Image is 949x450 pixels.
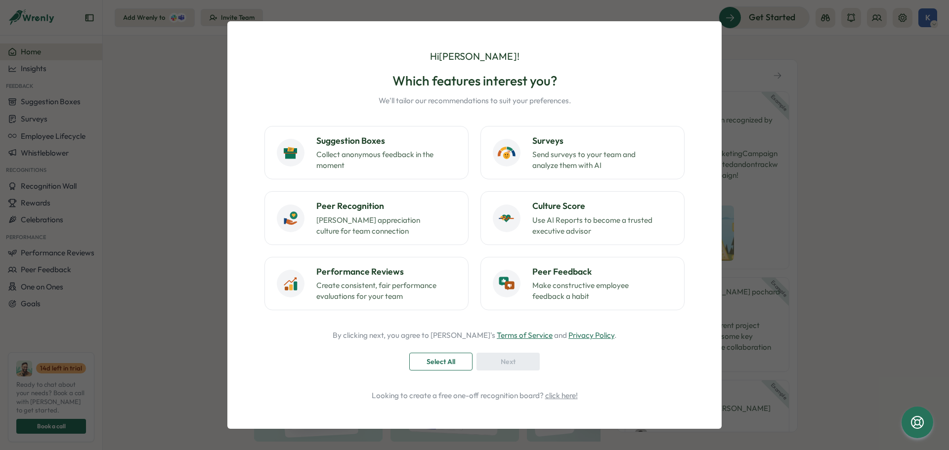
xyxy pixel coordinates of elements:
[316,215,440,237] p: [PERSON_NAME] appreciation culture for team connection
[532,149,656,171] p: Send surveys to your team and analyze them with AI
[379,95,571,106] p: We'll tailor our recommendations to suit your preferences.
[568,330,614,340] a: Privacy Policy
[264,191,469,245] button: Peer Recognition[PERSON_NAME] appreciation culture for team connection
[409,353,473,370] button: Select All
[497,330,553,340] a: Terms of Service
[333,330,616,341] p: By clicking next, you agree to [PERSON_NAME]'s and .
[480,191,685,245] button: Culture ScoreUse AI Reports to become a trusted executive advisor
[255,390,694,401] p: Looking to create a free one-off recognition board?
[379,72,571,89] h2: Which features interest you?
[316,149,440,171] p: Collect anonymous feedback in the moment
[532,215,656,237] p: Use AI Reports to become a trusted executive advisor
[480,126,685,179] button: SurveysSend surveys to your team and analyze them with AI
[545,391,578,400] a: click here!
[264,126,469,179] button: Suggestion BoxesCollect anonymous feedback in the moment
[316,280,440,302] p: Create consistent, fair performance evaluations for your team
[532,134,672,147] h3: Surveys
[430,49,519,64] p: Hi [PERSON_NAME] !
[480,257,685,310] button: Peer FeedbackMake constructive employee feedback a habit
[316,265,456,278] h3: Performance Reviews
[532,200,672,212] h3: Culture Score
[532,265,672,278] h3: Peer Feedback
[264,257,469,310] button: Performance ReviewsCreate consistent, fair performance evaluations for your team
[427,353,455,370] span: Select All
[532,280,656,302] p: Make constructive employee feedback a habit
[316,200,456,212] h3: Peer Recognition
[316,134,456,147] h3: Suggestion Boxes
